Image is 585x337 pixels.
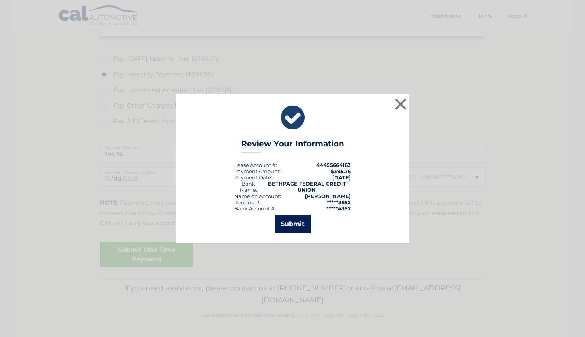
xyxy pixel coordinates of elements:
[241,139,344,153] h3: Review Your Information
[234,199,261,205] div: Routing #:
[332,174,351,181] span: [DATE]
[275,215,311,233] button: Submit
[331,168,351,174] span: $395.76
[234,193,281,199] div: Name on Account:
[234,168,281,174] div: Payment Amount:
[393,96,408,112] button: ×
[268,181,346,193] strong: BETHPAGE FEDERAL CREDIT UNION
[316,162,351,168] strong: 44455664163
[234,181,263,193] div: Bank Name:
[234,174,271,181] span: Payment Date
[234,174,272,181] div: :
[234,162,277,168] div: Lease Account #:
[305,193,351,199] strong: [PERSON_NAME]
[234,205,276,212] div: Bank Account #:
